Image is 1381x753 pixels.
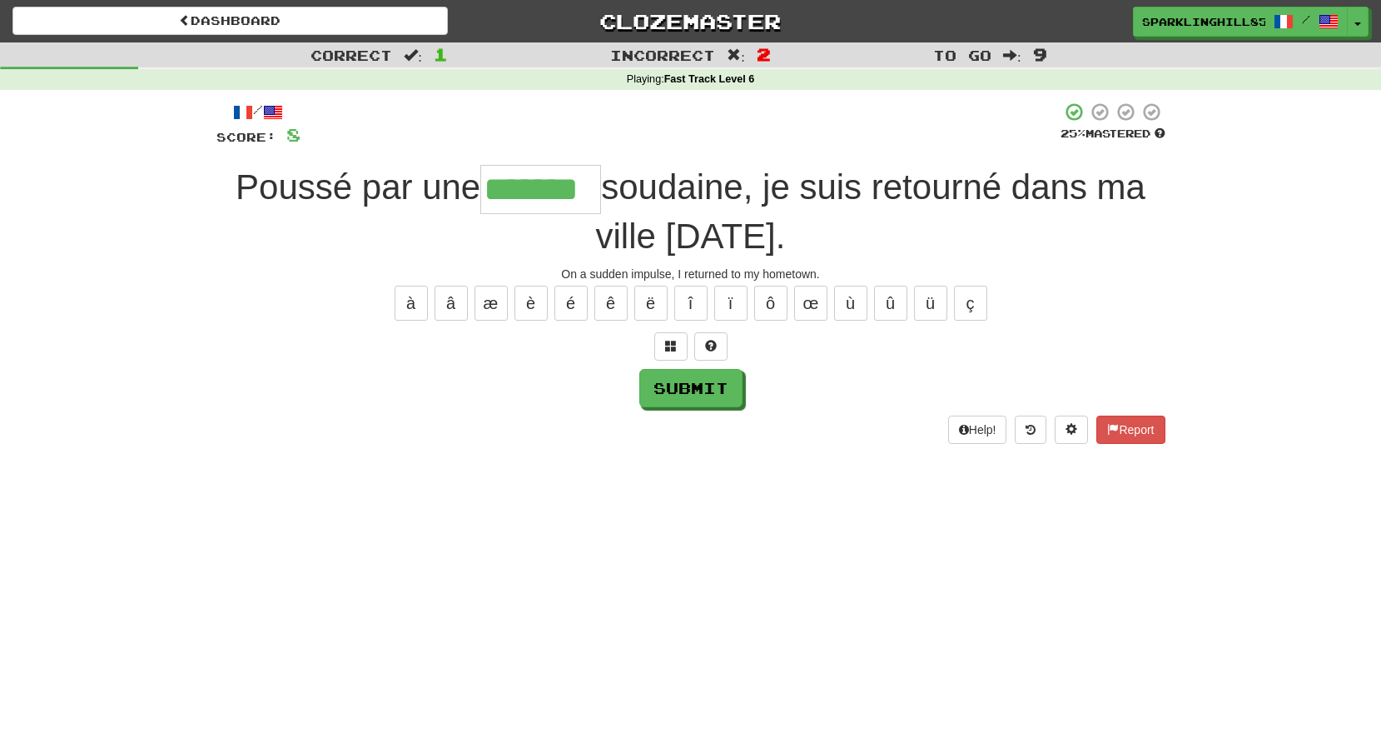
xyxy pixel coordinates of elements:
button: Single letter hint - you only get 1 per sentence and score half the points! alt+h [694,332,728,361]
button: ù [834,286,867,321]
div: On a sudden impulse, I returned to my hometown. [216,266,1165,282]
span: 25 % [1061,127,1085,140]
span: 8 [286,124,301,145]
strong: Fast Track Level 6 [664,73,755,85]
span: soudaine, je suis retourné dans ma ville [DATE]. [596,167,1145,256]
button: œ [794,286,827,321]
span: : [727,48,745,62]
button: é [554,286,588,321]
button: ï [714,286,748,321]
button: Report [1096,416,1165,444]
button: Help! [948,416,1007,444]
button: à [395,286,428,321]
span: Poussé par une [236,167,480,207]
button: ô [754,286,787,321]
a: SparklingHill8515 / [1133,7,1348,37]
button: ü [914,286,947,321]
button: î [674,286,708,321]
button: Round history (alt+y) [1015,416,1046,444]
span: 1 [434,44,448,64]
span: Score: [216,130,276,144]
button: Submit [639,369,743,407]
a: Clozemaster [473,7,908,36]
span: Incorrect [610,47,715,63]
button: û [874,286,907,321]
button: Switch sentence to multiple choice alt+p [654,332,688,361]
span: : [404,48,422,62]
a: Dashboard [12,7,448,35]
span: 2 [757,44,771,64]
button: ê [594,286,628,321]
div: / [216,102,301,122]
span: / [1302,13,1310,25]
button: ë [634,286,668,321]
div: Mastered [1061,127,1165,142]
span: Correct [310,47,392,63]
span: : [1003,48,1021,62]
button: â [435,286,468,321]
span: SparklingHill8515 [1142,14,1265,29]
button: æ [474,286,508,321]
span: To go [933,47,991,63]
button: è [514,286,548,321]
button: ç [954,286,987,321]
span: 9 [1033,44,1047,64]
